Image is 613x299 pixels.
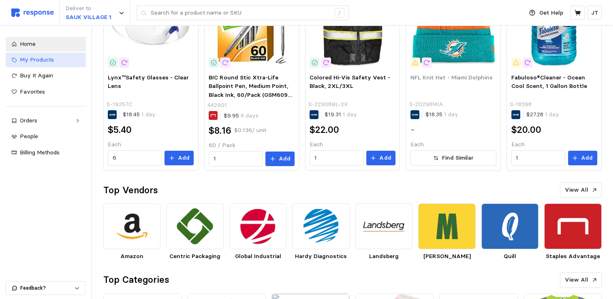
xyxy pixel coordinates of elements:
[11,9,54,17] img: svg%3e
[103,252,161,261] p: Amazon
[108,74,189,90] span: Lynx™Safety Glasses - Clear Lens
[265,152,295,166] button: Add
[113,151,157,165] input: Qty
[310,74,390,90] span: Colored Hi-Vis Safety Vest - Black, 2XL/3XL
[442,111,458,118] span: 1 day
[292,252,350,261] p: Hardy Diagnostics
[20,284,74,292] p: Feedback?
[6,282,85,295] button: Feedback?
[20,149,60,156] span: Billing Methods
[209,74,292,107] span: BIC Round Stic Xtra-Life Ballpoint Pen, Medium Point, Black Ink, 60/Pack (GSM609-BLK)
[20,132,38,140] span: People
[539,9,563,17] p: Get Help
[308,100,348,109] p: S-22908BL-2X
[207,101,227,110] p: 442901
[20,72,53,79] span: Buy It Again
[6,37,86,51] a: Home
[409,100,443,109] p: S-20298MIA
[6,85,86,99] a: Favorites
[292,203,350,249] img: 4fb1f975-dd51-453c-b64f-21541b49956d.png
[166,203,224,249] img: b57ebca9-4645-4b82-9362-c975cc40820f.png
[151,6,330,20] input: Search for a product name or SKU
[581,154,593,162] p: Add
[481,203,539,249] img: bfee157a-10f7-4112-a573-b61f8e2e3b38.png
[20,56,54,63] span: My Products
[511,140,597,149] p: Each
[565,276,588,284] p: View All
[6,145,86,160] a: Billing Methods
[123,110,156,119] p: $18.45
[325,110,357,119] p: $19.31
[410,124,415,136] h2: -
[229,203,287,249] img: 771c76c0-1592-4d67-9e09-d6ea890d945b.png
[511,124,541,136] h2: $20.00
[560,182,602,198] button: View All
[209,124,231,137] h2: $8.16
[544,252,602,261] p: Staples Advantage
[66,4,111,13] p: Deliver to
[481,252,539,261] p: Quill
[103,273,169,286] h2: Top Categories
[314,151,359,165] input: Qty
[587,6,602,20] button: JT
[355,203,413,249] img: 7d13bdb8-9cc8-4315-963f-af194109c12d.png
[20,116,72,125] div: Orders
[107,100,132,109] p: S-19257C
[140,111,156,118] span: 1 day
[6,68,86,83] a: Buy It Again
[108,140,194,149] p: Each
[418,252,476,261] p: [PERSON_NAME]
[524,5,568,21] button: Get Help
[418,203,476,249] img: 28d3e18e-6544-46cd-9dd4-0f3bdfdd001e.png
[103,184,158,196] h2: Top Vendors
[310,124,339,136] h2: $22.00
[379,154,391,162] p: Add
[6,53,86,67] a: My Products
[568,151,597,165] button: Add
[310,140,395,149] p: Each
[166,252,224,261] p: Centric Packaging
[279,154,290,163] p: Add
[178,154,190,162] p: Add
[425,110,458,119] p: $18.35
[341,111,357,118] span: 1 day
[565,186,588,194] p: View All
[239,112,258,119] span: 8 days
[410,74,493,81] span: NFL Knit Hat - Miami Dolphins
[234,126,266,135] p: $0.136 / unit
[209,141,295,150] p: 60 / Pack
[214,152,258,166] input: Qty
[526,110,559,119] p: $27.28
[229,252,287,261] p: Global Industrial
[560,272,602,288] button: View All
[6,113,86,128] a: Orders
[20,88,45,95] span: Favorites
[511,74,587,90] span: Fabuloso®Cleaner - Ocean Cool Scent, 1 Gallon Bottle
[66,13,111,22] p: SAUK VILLAGE 1
[224,111,258,120] p: $9.95
[510,100,532,109] p: S-18398
[410,150,496,166] button: Find Similar
[335,8,344,18] div: /
[544,203,602,249] img: 63258c51-adb8-4b2a-9b0d-7eba9747dc41.png
[591,9,598,17] p: JT
[164,151,194,165] button: Add
[108,124,132,136] h2: $5.40
[366,151,395,165] button: Add
[516,151,560,165] input: Qty
[20,40,36,47] span: Home
[103,203,161,249] img: d7805571-9dbc-467d-9567-a24a98a66352.png
[442,154,474,162] p: Find Similar
[410,140,496,149] p: Each
[355,252,413,261] p: Landsberg
[543,111,559,118] span: 1 day
[6,129,86,144] a: People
